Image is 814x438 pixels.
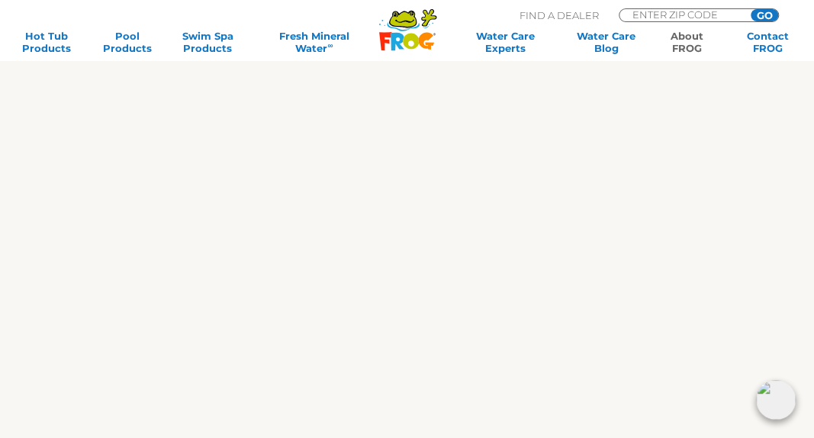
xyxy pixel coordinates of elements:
a: Water CareBlog [575,30,638,54]
img: openIcon [756,380,796,420]
a: PoolProducts [96,30,159,54]
input: Zip Code Form [631,9,734,20]
a: Hot TubProducts [15,30,78,54]
p: Find A Dealer [520,8,599,22]
a: Water CareExperts [454,30,557,54]
sup: ∞ [327,41,333,50]
a: Swim SpaProducts [176,30,239,54]
a: AboutFROG [655,30,718,54]
a: Fresh MineralWater∞ [257,30,372,54]
input: GO [751,9,778,21]
a: ContactFROG [736,30,799,54]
